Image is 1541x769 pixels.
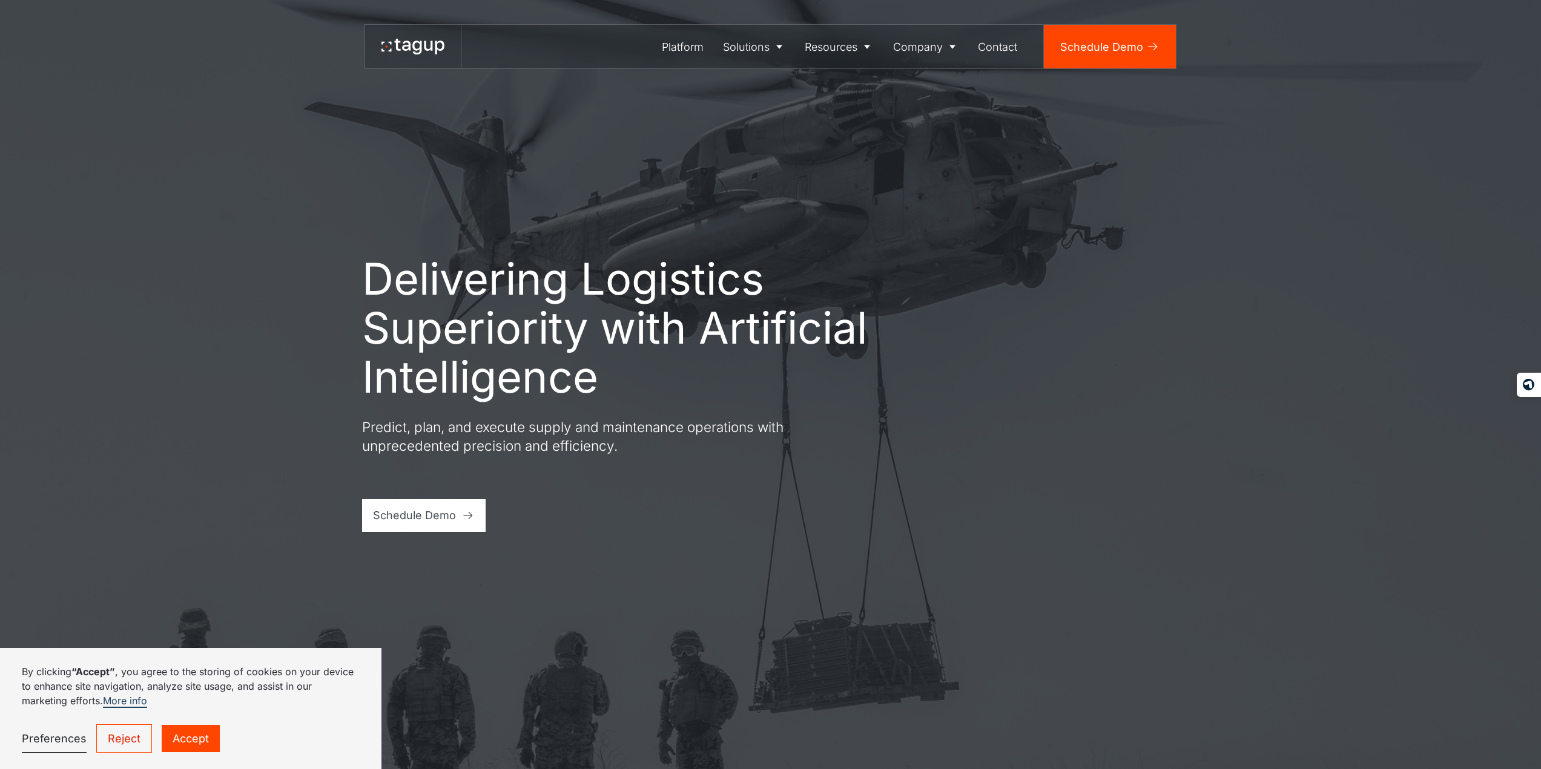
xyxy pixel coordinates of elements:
h1: Delivering Logistics Superiority with Artificial Intelligence [362,254,871,401]
a: Resources [796,25,884,68]
div: Company [893,39,943,55]
div: Schedule Demo [373,507,456,523]
a: Reject [96,724,152,753]
div: Schedule Demo [1060,39,1143,55]
strong: “Accept” [71,666,115,678]
div: Contact [978,39,1017,55]
a: Solutions [713,25,796,68]
p: By clicking , you agree to the storing of cookies on your device to enhance site navigation, anal... [22,664,360,708]
a: Company [883,25,969,68]
div: Platform [662,39,704,55]
a: Accept [162,725,220,752]
a: Platform [653,25,714,68]
a: Schedule Demo [362,499,486,532]
a: More info [103,695,147,708]
div: Solutions [723,39,770,55]
a: Schedule Demo [1044,25,1176,68]
a: Preferences [22,725,87,753]
a: Contact [969,25,1028,68]
div: Resources [805,39,857,55]
p: Predict, plan, and execute supply and maintenance operations with unprecedented precision and eff... [362,417,798,456]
